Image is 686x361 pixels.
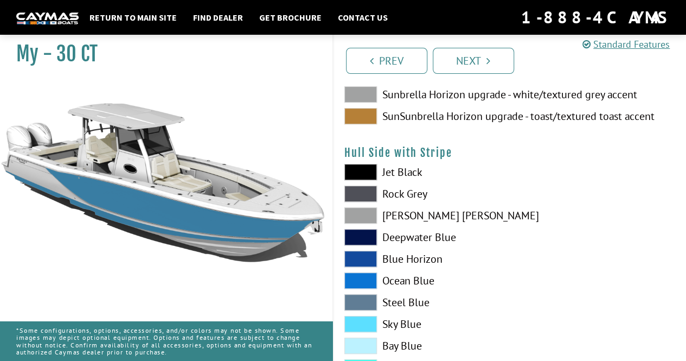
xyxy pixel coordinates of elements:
[16,12,79,24] img: white-logo-c9c8dbefe5ff5ceceb0f0178aa75bf4bb51f6bca0971e226c86eb53dfe498488.png
[521,5,670,29] div: 1-888-4CAYMAS
[344,338,499,354] label: Bay Blue
[346,48,427,74] a: Prev
[344,207,499,224] label: [PERSON_NAME] [PERSON_NAME]
[582,38,670,50] a: Standard Features
[84,10,182,24] a: Return to main site
[344,273,499,289] label: Ocean Blue
[332,10,393,24] a: Contact Us
[344,251,499,267] label: Blue Horizon
[16,321,316,361] p: *Some configurations, options, accessories, and/or colors may not be shown. Some images may depic...
[344,229,499,245] label: Deepwater Blue
[344,146,676,160] h4: Hull Side with Stripe
[188,10,248,24] a: Find Dealer
[344,316,499,332] label: Sky Blue
[344,86,499,103] label: Sunbrella Horizon upgrade - white/textured grey accent
[433,48,514,74] a: Next
[344,186,499,202] label: Rock Grey
[344,108,499,124] label: SunSunbrella Horizon upgrade - toast/textured toast accent
[16,42,305,66] h1: My - 30 CT
[344,164,499,180] label: Jet Black
[254,10,327,24] a: Get Brochure
[344,294,499,311] label: Steel Blue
